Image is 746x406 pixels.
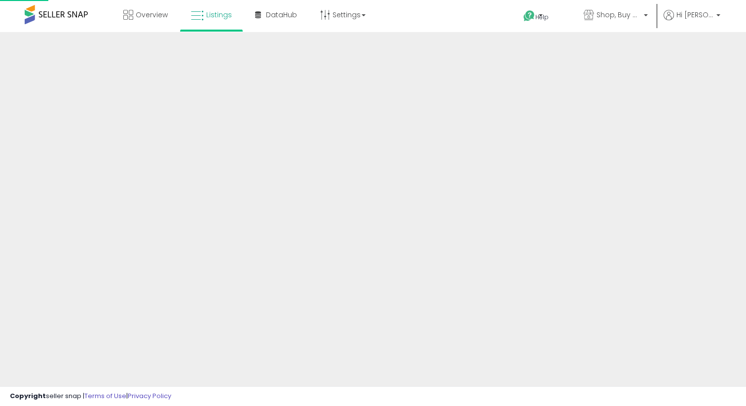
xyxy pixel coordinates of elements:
[206,10,232,20] span: Listings
[597,10,641,20] span: Shop, Buy and Ship
[84,391,126,401] a: Terms of Use
[266,10,297,20] span: DataHub
[664,10,720,32] a: Hi [PERSON_NAME]
[535,13,549,21] span: Help
[10,391,46,401] strong: Copyright
[10,392,171,401] div: seller snap | |
[523,10,535,22] i: Get Help
[676,10,713,20] span: Hi [PERSON_NAME]
[136,10,168,20] span: Overview
[516,2,568,32] a: Help
[128,391,171,401] a: Privacy Policy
